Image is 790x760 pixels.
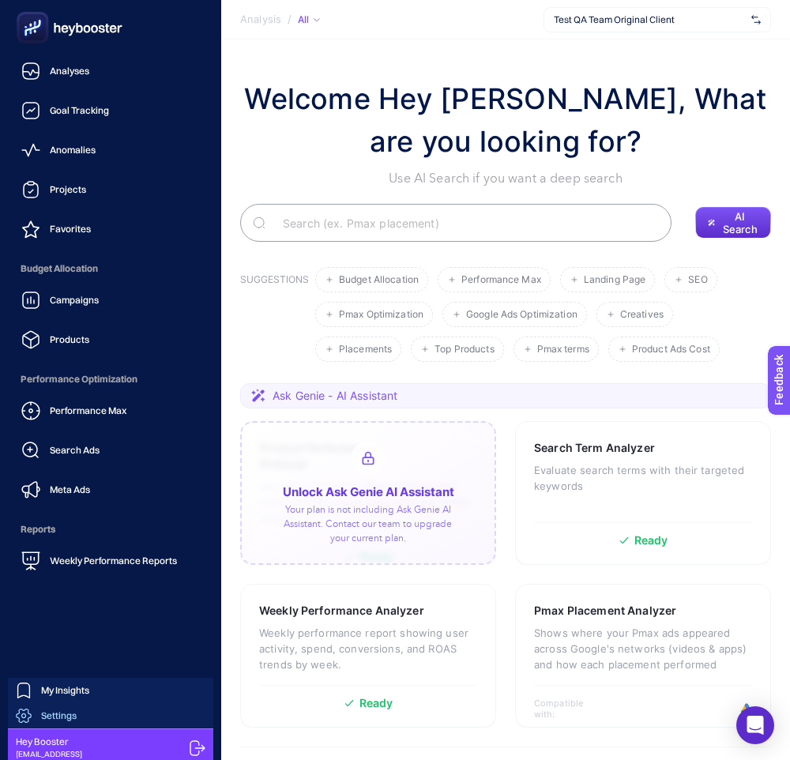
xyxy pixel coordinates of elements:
a: Weekly Performance AnalyzerWeekly performance report showing user activity, spend, conversions, a... [240,584,496,728]
span: Performance Optimization [13,363,209,395]
span: Budget Allocation [13,253,209,284]
p: Shows where your Pmax ads appeared across Google's networks (videos & apps) and how each placemen... [534,625,752,672]
span: Reports [13,514,209,545]
a: Meta Ads [13,474,209,506]
input: Search [270,201,659,245]
a: Campaigns [13,284,209,316]
h3: Pmax Placement Analyzer [534,603,676,619]
span: / [288,13,292,25]
span: Unlock Ask Genie AI Assistant [283,485,454,500]
span: Landing Page [584,274,645,286]
a: Product Performance AnalyzerIdentify underperforming products and focus on high-converting items ... [240,421,496,565]
span: Meta Ads [50,483,90,496]
p: Evaluate search terms with their targeted keywords [534,462,752,494]
span: Google Ads Optimization [466,309,577,321]
span: Hey Booster [16,736,82,748]
span: Projects [50,183,86,196]
span: Ready [359,698,393,709]
span: Ready [634,535,668,546]
span: Performance Max [50,404,126,417]
span: Creatives [620,309,664,321]
a: Products [13,324,209,356]
span: My Insights [41,684,89,697]
span: Product Ads Cost [632,344,710,356]
span: Favorites [50,223,91,235]
p: Your plan is not including Ask Genie AI Assistant. Contact our team to upgrade your current plan. [277,502,459,545]
span: Pmax Optimization [339,309,423,321]
a: Search Term AnalyzerEvaluate search terms with their targeted keywordsReady [515,421,771,565]
span: Pmax terms [537,344,589,356]
a: Pmax Placement AnalyzerShows where your Pmax ads appeared across Google's networks (videos & apps... [515,584,771,728]
span: Test QA Team Original Client [554,13,745,26]
span: Weekly Performance Reports [50,555,177,567]
span: [EMAIL_ADDRESS] [16,748,82,760]
p: Weekly performance report showing user activity, spend, conversions, and ROAS trends by week. [259,625,477,672]
img: svg%3e [751,12,761,28]
span: SEO [688,274,707,286]
a: Weekly Performance Reports [13,545,209,577]
p: Use AI Search if you want a deep search [240,169,771,188]
a: Performance Max [13,395,209,427]
span: AI Search [722,210,759,235]
a: Analyses [13,55,209,87]
span: Placements [339,344,392,356]
a: My Insights [8,678,213,703]
h3: Weekly Performance Analyzer [259,603,424,619]
div: All [298,13,320,26]
a: Anomalies [13,134,209,166]
a: Projects [13,174,209,205]
span: Campaigns [50,294,99,307]
h1: Welcome Hey [PERSON_NAME], What are you looking for? [240,77,771,163]
span: Analysis [240,13,281,26]
span: Search Ads [50,444,100,457]
span: Compatible with: [534,698,605,720]
span: Feedback [9,5,60,17]
span: Products [50,333,89,346]
span: Performance Max [461,274,541,286]
button: AI Search [695,207,771,239]
h3: SUGGESTIONS [240,273,309,362]
a: Goal Tracking [13,95,209,126]
a: Search Ads [13,435,209,466]
span: Settings [41,709,77,722]
h3: Search Term Analyzer [534,440,655,456]
a: Favorites [13,213,209,245]
span: Ask Genie - AI Assistant [273,388,397,404]
span: Goal Tracking [50,104,109,117]
a: Settings [8,703,213,728]
span: Analyses [50,65,89,77]
span: Anomalies [50,144,96,156]
span: Budget Allocation [339,274,419,286]
span: Top Products [434,344,494,356]
div: Open Intercom Messenger [736,706,774,744]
